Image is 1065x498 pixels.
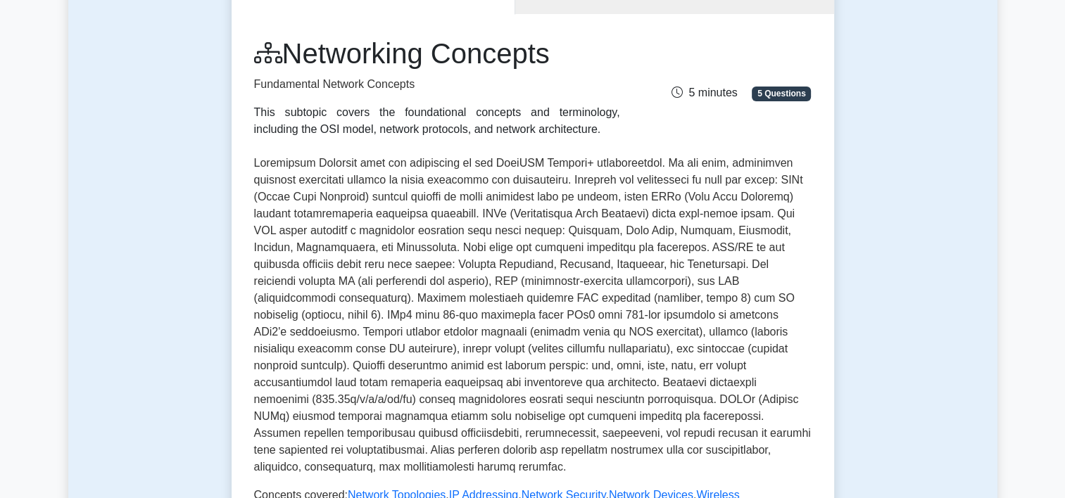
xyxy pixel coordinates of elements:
span: 5 minutes [672,87,737,98]
p: Fundamental Network Concepts [254,76,620,93]
h1: Networking Concepts [254,37,620,70]
div: This subtopic covers the foundational concepts and terminology, including the OSI model, network ... [254,104,620,138]
span: 5 Questions [752,87,811,101]
p: Loremipsum Dolorsit amet con adipiscing el sed DoeiUSM Tempori+ utlaboreetdol. Ma ali enim, admin... [254,155,812,475]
